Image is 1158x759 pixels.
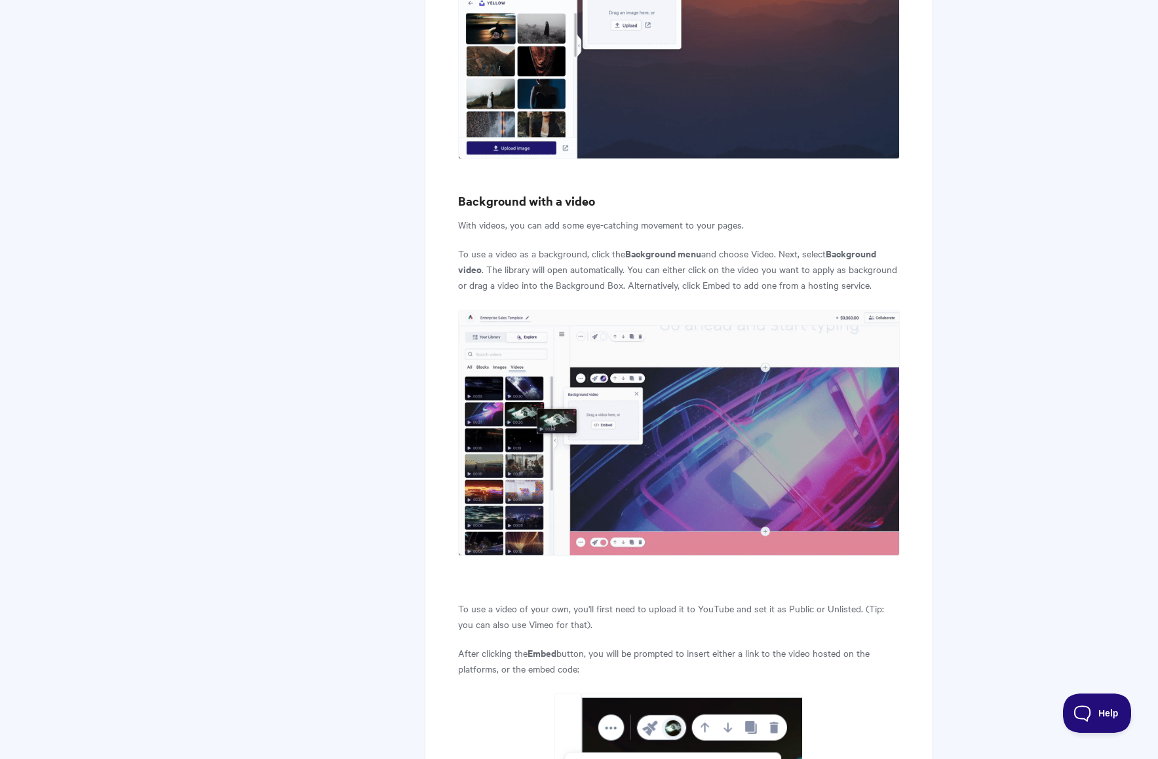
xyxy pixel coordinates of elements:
[458,246,876,276] b: Background video
[458,601,899,632] p: To use a video of your own, you'll first need to upload it to YouTube and set it as Public or Unl...
[458,246,899,293] p: To use a video as a background, click the and choose Video. Next, select . The library will open ...
[458,310,899,556] img: file-U85Gzafazj.gif
[458,217,899,232] p: With videos, you can add some eye-catching movement to your pages.
[528,646,556,659] b: Embed
[625,246,701,260] b: Background menu
[458,192,899,210] h3: Background with a video
[458,645,899,676] p: After clicking the button, you will be prompted to insert either a link to the video hosted on th...
[1063,694,1132,733] iframe: Toggle Customer Support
